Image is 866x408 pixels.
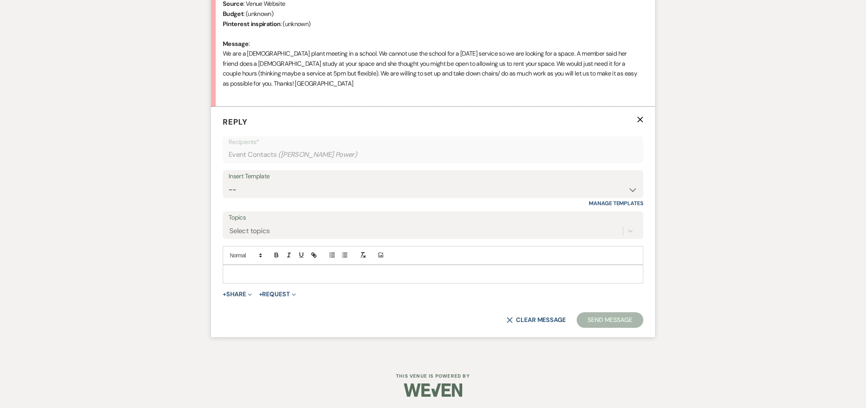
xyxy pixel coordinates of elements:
[259,291,296,297] button: Request
[577,312,643,328] button: Send Message
[223,10,243,18] b: Budget
[223,291,226,297] span: +
[229,171,637,182] div: Insert Template
[229,137,637,147] p: Recipients*
[259,291,262,297] span: +
[589,200,643,207] a: Manage Templates
[229,147,637,162] div: Event Contacts
[229,225,270,236] div: Select topics
[223,291,252,297] button: Share
[223,40,249,48] b: Message
[223,117,248,127] span: Reply
[404,376,462,404] img: Weven Logo
[278,149,357,160] span: ( [PERSON_NAME] Power )
[507,317,566,323] button: Clear message
[229,212,637,223] label: Topics
[223,20,281,28] b: Pinterest inspiration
